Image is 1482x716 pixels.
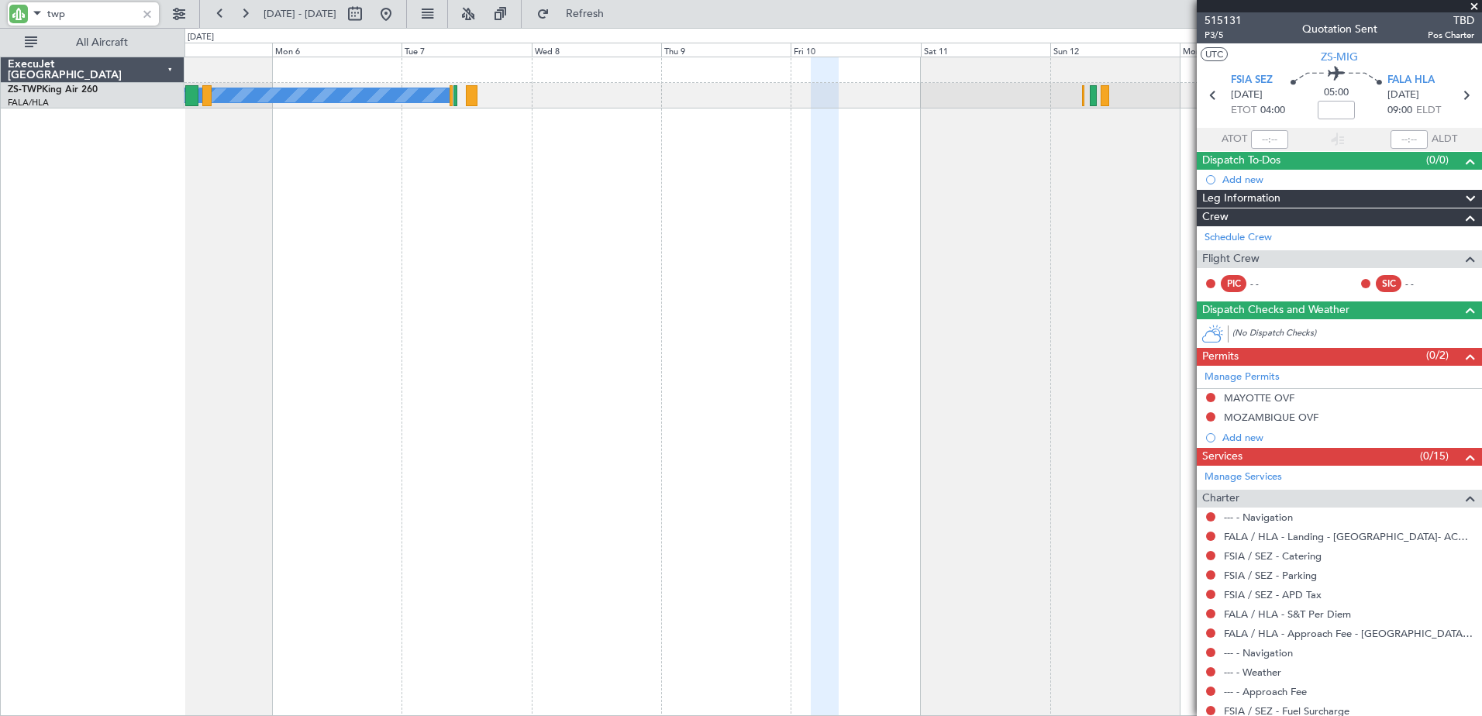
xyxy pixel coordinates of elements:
span: ZS-MIG [1321,49,1358,65]
span: ATOT [1222,132,1247,147]
a: FSIA / SEZ - APD Tax [1224,588,1322,601]
a: FALA / HLA - Approach Fee - [GEOGRAPHIC_DATA]- ACC # 1800 [1224,627,1474,640]
div: MAYOTTE OVF [1224,391,1294,404]
a: FSIA / SEZ - Catering [1224,549,1322,563]
div: SIC [1376,275,1401,292]
span: Charter [1202,490,1239,508]
a: --- - Navigation [1224,511,1293,524]
span: Services [1202,448,1242,466]
input: A/C (Reg. or Type) [47,2,136,26]
span: Leg Information [1202,190,1280,208]
div: Sun 5 [142,43,271,57]
div: Mon 6 [272,43,402,57]
a: Schedule Crew [1205,230,1272,246]
div: Tue 7 [402,43,531,57]
span: Dispatch To-Dos [1202,152,1280,170]
span: Pos Charter [1428,29,1474,42]
a: FALA / HLA - Landing - [GEOGRAPHIC_DATA]- ACC # 1800 [1224,530,1474,543]
span: (0/2) [1426,347,1449,363]
div: - - [1250,277,1285,291]
a: Manage Permits [1205,370,1280,385]
div: Wed 8 [532,43,661,57]
a: FSIA / SEZ - Parking [1224,569,1317,582]
span: 515131 [1205,12,1242,29]
span: FSIA SEZ [1231,73,1273,88]
span: All Aircraft [40,37,164,48]
div: Quotation Sent [1302,21,1377,37]
div: - - [1405,277,1440,291]
span: ELDT [1416,103,1441,119]
div: MOZAMBIQUE OVF [1224,411,1318,424]
a: FALA / HLA - S&T Per Diem [1224,608,1351,621]
span: (0/0) [1426,152,1449,168]
a: --- - Approach Fee [1224,685,1307,698]
button: All Aircraft [17,30,168,55]
div: Add new [1222,431,1474,444]
div: [DATE] [188,31,214,44]
a: Manage Services [1205,470,1282,485]
div: Add new [1222,173,1474,186]
span: ALDT [1432,132,1457,147]
span: 04:00 [1260,103,1285,119]
a: FALA/HLA [8,97,49,108]
span: FALA HLA [1387,73,1435,88]
span: Flight Crew [1202,250,1260,268]
span: Refresh [553,9,618,19]
a: ZS-TWPKing Air 260 [8,85,98,95]
div: Mon 13 [1180,43,1309,57]
div: Fri 10 [791,43,920,57]
span: 05:00 [1324,85,1349,101]
button: Refresh [529,2,622,26]
div: Thu 9 [661,43,791,57]
span: Dispatch Checks and Weather [1202,301,1349,319]
span: P3/5 [1205,29,1242,42]
span: [DATE] - [DATE] [264,7,336,21]
span: Crew [1202,208,1229,226]
span: Permits [1202,348,1239,366]
div: Sat 11 [921,43,1050,57]
span: [DATE] [1387,88,1419,103]
span: ETOT [1231,103,1256,119]
a: --- - Weather [1224,666,1281,679]
span: [DATE] [1231,88,1263,103]
div: Sun 12 [1050,43,1180,57]
span: TBD [1428,12,1474,29]
button: UTC [1201,47,1228,61]
a: --- - Navigation [1224,646,1293,659]
div: PIC [1221,275,1246,292]
span: (0/15) [1420,448,1449,464]
span: ZS-TWP [8,85,42,95]
div: (No Dispatch Checks) [1232,327,1482,343]
span: 09:00 [1387,103,1412,119]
